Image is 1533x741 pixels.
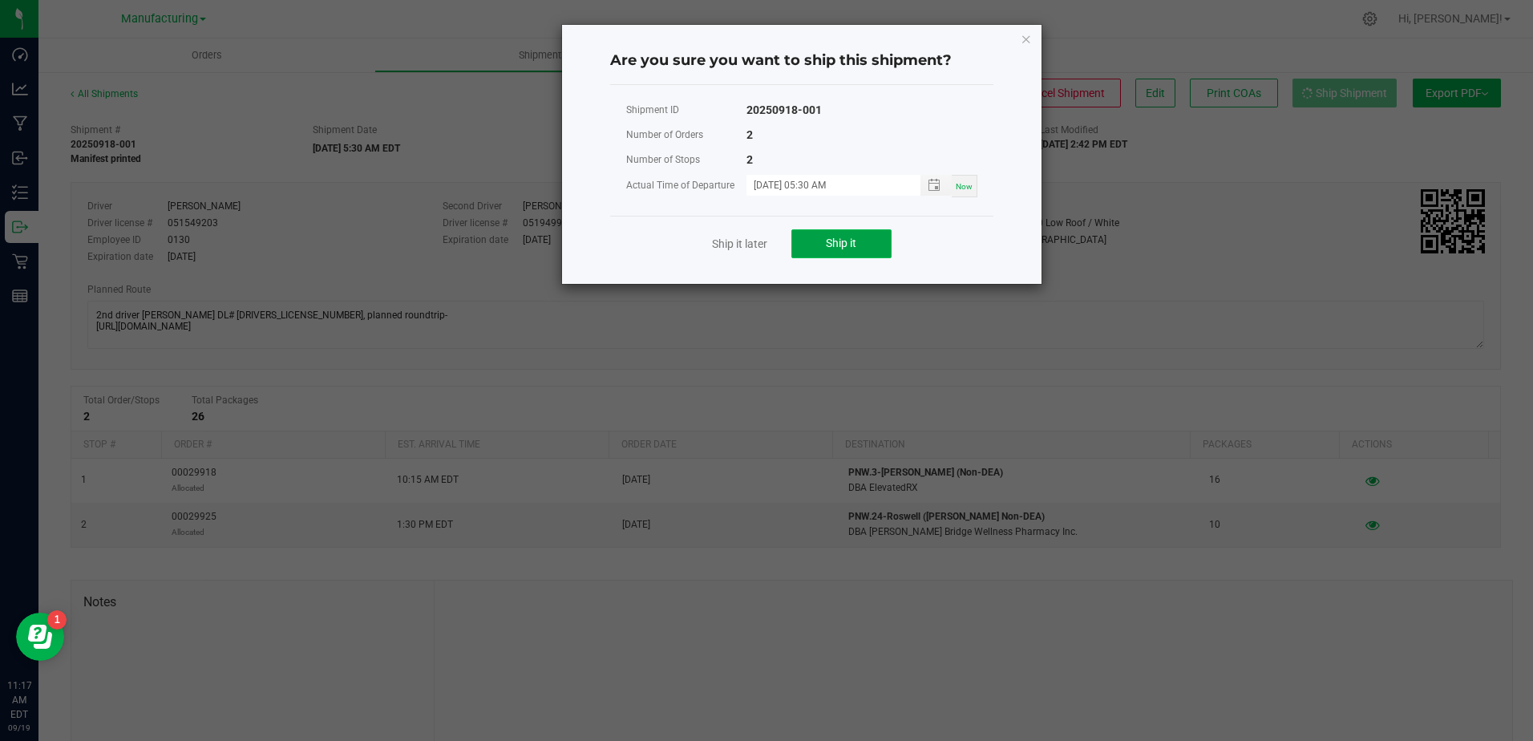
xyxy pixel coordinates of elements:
[626,150,746,170] div: Number of Stops
[47,610,67,630] iframe: Resource center unread badge
[746,150,753,170] div: 2
[746,125,753,145] div: 2
[826,237,856,249] span: Ship it
[791,229,892,258] button: Ship it
[610,51,993,71] h4: Are you sure you want to ship this shipment?
[956,182,973,191] span: Now
[920,175,952,195] span: Toggle popup
[746,175,904,195] input: MM/dd/yyyy HH:MM a
[626,100,746,120] div: Shipment ID
[626,176,746,196] div: Actual Time of Departure
[712,236,767,252] a: Ship it later
[16,613,64,661] iframe: Resource center
[1021,29,1032,48] button: Close
[626,125,746,145] div: Number of Orders
[746,100,822,120] div: 20250918-001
